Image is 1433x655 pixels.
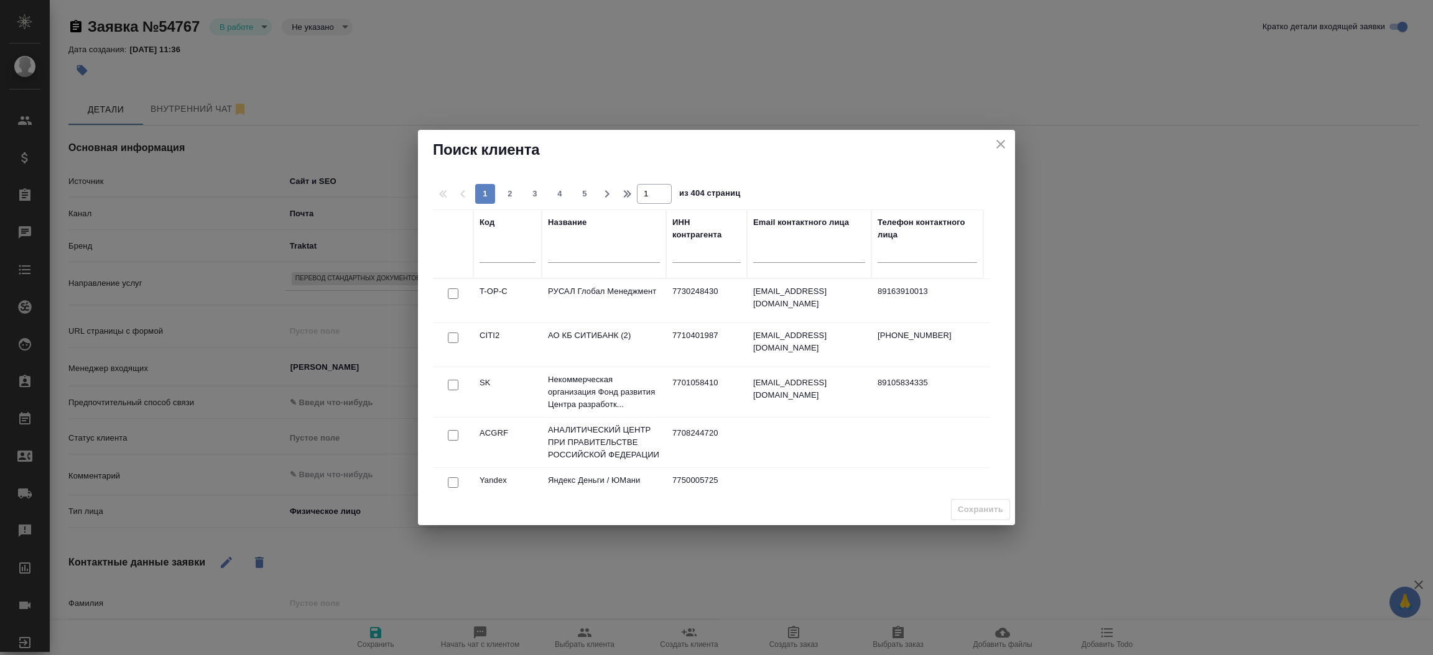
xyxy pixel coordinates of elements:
td: SK [473,370,542,414]
span: 2 [500,188,520,200]
p: 89163910013 [878,285,977,298]
div: ИНН контрагента [672,216,741,241]
td: T-OP-C [473,279,542,323]
p: АО КБ СИТИБАНК (2) [548,329,660,342]
td: 7710401987 [666,323,747,367]
p: 89105834335 [878,377,977,389]
p: [EMAIL_ADDRESS][DOMAIN_NAME] [753,377,865,401]
p: [PHONE_NUMBER] [878,329,977,342]
p: Яндекс Деньги / ЮМани [548,474,660,487]
span: 3 [525,188,545,200]
td: Yandex [473,468,542,511]
span: из 404 страниц [679,186,740,204]
span: 5 [575,188,595,200]
td: ACGRF [473,421,542,464]
span: Выберите клиента [951,499,1010,521]
p: Некоммерческая организация Фонд развития Центра разработк... [548,373,660,411]
td: 7730248430 [666,279,747,323]
td: 7701058410 [666,370,747,414]
div: Код [480,216,494,229]
p: [EMAIL_ADDRESS][DOMAIN_NAME] [753,285,865,310]
div: Телефон контактного лица [878,216,977,241]
button: close [991,135,1010,153]
td: 7750005725 [666,468,747,511]
p: [EMAIL_ADDRESS][DOMAIN_NAME] [753,329,865,354]
div: Название [548,216,587,229]
button: 5 [575,184,595,204]
div: Email контактного лица [753,216,849,229]
button: 2 [500,184,520,204]
span: 4 [550,188,570,200]
button: 3 [525,184,545,204]
p: РУСАЛ Глобал Менеджмент [548,285,660,298]
td: CITI2 [473,323,542,367]
h2: Поиск клиента [433,140,1000,160]
button: 4 [550,184,570,204]
td: 7708244720 [666,421,747,464]
p: АНАЛИТИЧЕСКИЙ ЦЕНТР ПРИ ПРАВИТЕЛЬСТВЕ РОССИЙСКОЙ ФЕДЕРАЦИИ [548,424,660,461]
